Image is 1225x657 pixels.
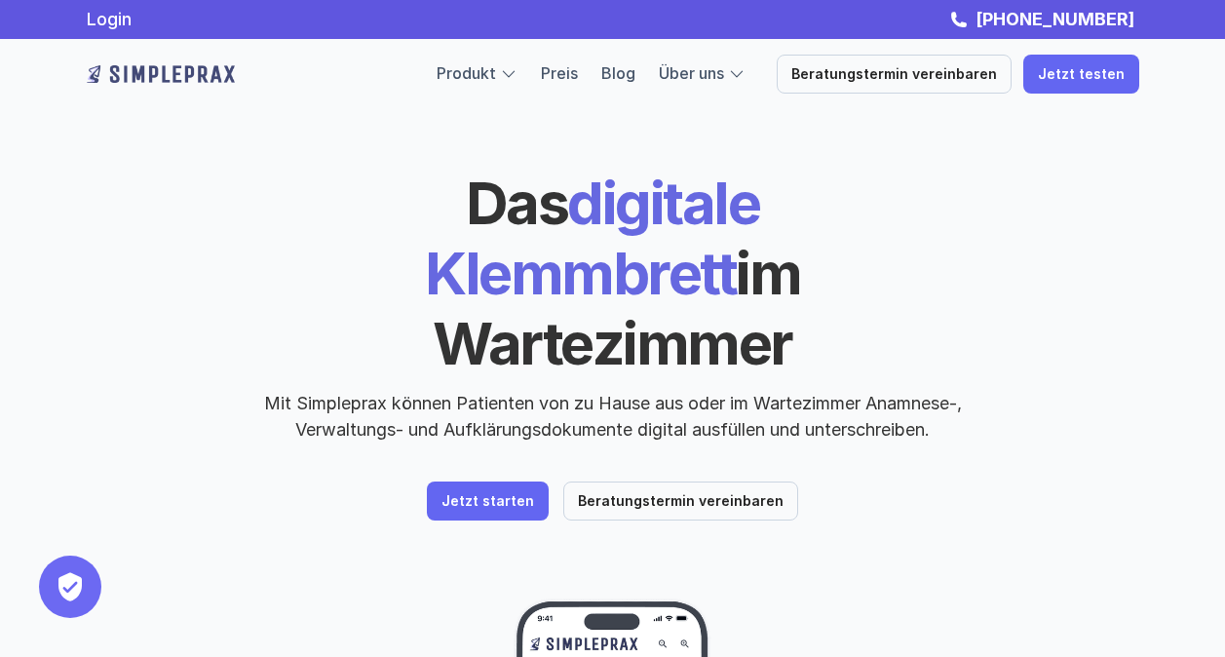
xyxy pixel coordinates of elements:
p: Beratungstermin vereinbaren [578,493,784,510]
a: Beratungstermin vereinbaren [777,55,1012,94]
span: Das [466,168,568,238]
a: Beratungstermin vereinbaren [563,482,798,521]
p: Mit Simpleprax können Patienten von zu Hause aus oder im Wartezimmer Anamnese-, Verwaltungs- und ... [248,390,978,443]
p: Beratungstermin vereinbaren [791,66,997,83]
h1: digitale Klemmbrett [277,168,949,378]
a: Produkt [437,63,496,83]
a: Login [87,9,132,29]
a: Jetzt starten [427,482,549,521]
p: Jetzt starten [441,493,534,510]
a: Jetzt testen [1023,55,1139,94]
span: im Wartezimmer [433,238,811,378]
a: Über uns [659,63,724,83]
p: Jetzt testen [1038,66,1125,83]
a: Blog [601,63,635,83]
strong: [PHONE_NUMBER] [976,9,1134,29]
a: Preis [541,63,578,83]
a: [PHONE_NUMBER] [971,9,1139,29]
